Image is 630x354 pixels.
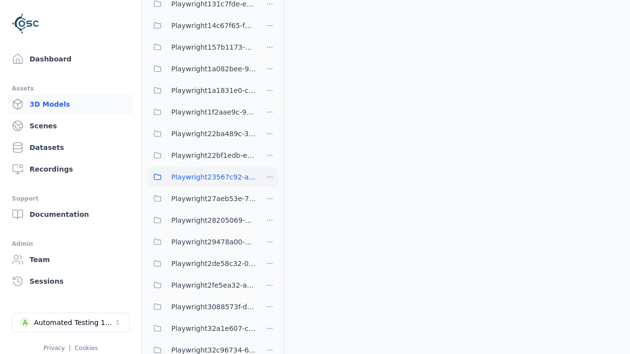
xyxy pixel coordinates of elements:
[148,210,256,230] button: Playwright28205069-8161-4b94-b295-58103d907248
[8,94,133,114] a: 3D Models
[171,85,256,96] span: Playwright1a1831e0-ca0c-4e14-bc08-f87064ef1ded
[148,297,256,317] button: Playwright3088573f-d44d-455e-85f6-006cb06f31fb
[148,16,256,35] button: Playwright14c67f65-f7fa-4a69-9dce-fa9a259dcaa1
[148,167,256,187] button: Playwright23567c92-ad23-4d0d-bdd6-1d4a2eacecab
[171,301,256,313] span: Playwright3088573f-d44d-455e-85f6-006cb06f31fb
[12,313,130,332] button: Select a workspace
[8,116,133,136] a: Scenes
[148,319,256,338] button: Playwright32a1e607-ccdc-4a69-bd45-a1807a9a25b3
[8,250,133,269] a: Team
[20,318,30,327] div: A
[12,83,129,94] div: Assets
[12,193,129,205] div: Support
[171,258,256,269] span: Playwright2de58c32-0b99-44c9-aa54-07dfe536d298
[8,205,133,224] a: Documentation
[12,10,39,37] img: Logo
[171,236,256,248] span: Playwright29478a00-7829-4286-b156-879e6320140f
[8,159,133,179] a: Recordings
[171,20,256,31] span: Playwright14c67f65-f7fa-4a69-9dce-fa9a259dcaa1
[171,214,256,226] span: Playwright28205069-8161-4b94-b295-58103d907248
[148,102,256,122] button: Playwright1f2aae9c-9c08-4bb6-a2d5-dc0ac64e971c
[148,124,256,144] button: Playwright22ba489c-3f58-40ce-82d9-297bfd19b528
[43,345,64,352] a: Privacy
[171,106,256,118] span: Playwright1f2aae9c-9c08-4bb6-a2d5-dc0ac64e971c
[171,323,256,334] span: Playwright32a1e607-ccdc-4a69-bd45-a1807a9a25b3
[148,254,256,273] button: Playwright2de58c32-0b99-44c9-aa54-07dfe536d298
[148,81,256,100] button: Playwright1a1831e0-ca0c-4e14-bc08-f87064ef1ded
[148,37,256,57] button: Playwright157b1173-e73c-4808-a1ac-12e2e4cec217
[171,171,256,183] span: Playwright23567c92-ad23-4d0d-bdd6-1d4a2eacecab
[171,279,256,291] span: Playwright2fe5ea32-acde-4995-b24a-cf0324d56e6c
[148,146,256,165] button: Playwright22bf1edb-e2e4-49eb-ace5-53917e10e3df
[171,41,256,53] span: Playwright157b1173-e73c-4808-a1ac-12e2e4cec217
[8,49,133,69] a: Dashboard
[148,189,256,208] button: Playwright27aeb53e-7bf0-48dd-a5dd-e5e5d7549f85
[75,345,98,352] a: Cookies
[12,238,129,250] div: Admin
[171,149,256,161] span: Playwright22bf1edb-e2e4-49eb-ace5-53917e10e3df
[148,275,256,295] button: Playwright2fe5ea32-acde-4995-b24a-cf0324d56e6c
[171,128,256,140] span: Playwright22ba489c-3f58-40ce-82d9-297bfd19b528
[8,271,133,291] a: Sessions
[69,345,71,352] span: |
[34,318,114,327] div: Automated Testing 1 - Playwright
[148,232,256,252] button: Playwright29478a00-7829-4286-b156-879e6320140f
[171,193,256,205] span: Playwright27aeb53e-7bf0-48dd-a5dd-e5e5d7549f85
[8,138,133,157] a: Datasets
[148,59,256,79] button: Playwright1a082bee-99b4-4375-8133-1395ef4c0af5
[171,63,256,75] span: Playwright1a082bee-99b4-4375-8133-1395ef4c0af5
